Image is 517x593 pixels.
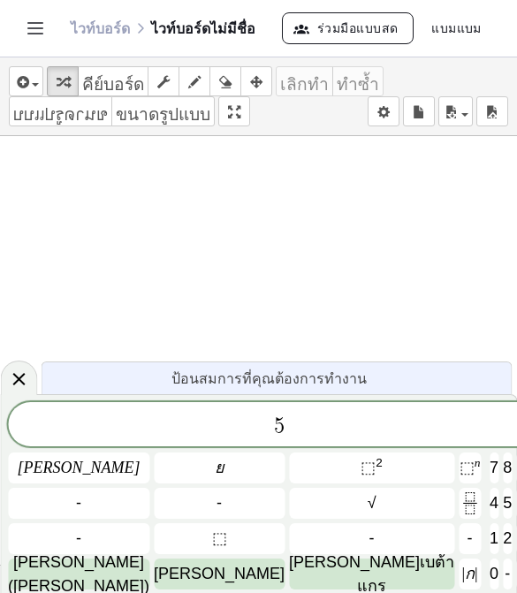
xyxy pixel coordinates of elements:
button: ร่วมมือแบบสด [282,12,413,44]
font: 4 [490,494,498,512]
button: ฟังก์ชั่น [8,559,149,589]
font: - [217,494,222,512]
a: ไวท์บอร์ด [71,19,130,37]
font: ก [465,565,475,582]
font: - [505,565,510,582]
font: ขนาดรูปแบบ [116,103,210,120]
font: 1 [490,529,498,547]
button: อักษรยก [459,452,481,483]
font: 8 [503,459,512,476]
button: ทำซ้ำ [332,66,384,96]
button: น้อยกว่า [289,523,454,554]
font: - [76,529,81,547]
font: | [475,565,478,582]
button: ค่าสัมบูรณ์ [459,559,481,589]
button: - [8,523,149,554]
font: ⬚ [361,459,376,476]
button: สี่เหลี่ยม [289,452,454,483]
button: - [503,559,512,589]
button: รากที่สอง [289,488,454,519]
font: คีย์บอร์ด [82,73,144,90]
button: 5 [503,488,512,519]
button: เศษส่วน [459,488,481,519]
font: n [475,456,481,469]
font: ⬚ [460,459,475,476]
button: ขนาดรูปแบบ [111,96,215,126]
button: 8 [503,452,512,483]
button: มากกว่า [459,523,481,554]
button: 0 [490,559,498,589]
font: 5 [503,494,512,512]
button: เอ็กซ์ [8,452,149,483]
font: - [369,529,375,547]
span: ⬚ [212,527,227,551]
font: ขนาดรูปแบบ [13,103,108,120]
font: ร่วมมือแบบสด [317,19,399,35]
button: เลิกทำ [276,66,333,96]
button: ตัวอักษร [154,559,285,589]
button: 4 [490,488,498,519]
button: 1 [490,523,498,554]
font: แบมแบม [431,19,482,35]
font: 7 [490,459,498,476]
button: - [154,488,285,519]
button: 7 [490,452,498,483]
button: 2 [503,523,512,554]
button: แบมแบม [417,12,496,44]
button: ย [154,452,285,483]
button: สลับการนำทาง [21,14,49,42]
button: - [8,488,149,519]
button: คีย์บอร์ด [78,66,148,96]
font: - [76,494,81,512]
font: 2 [376,456,383,469]
font: ทำซ้ำ [337,73,379,90]
font: [PERSON_NAME] [18,459,141,476]
button: ขนาดรูปแบบ [9,96,112,126]
font: 0 [490,565,498,582]
span: 5 [274,415,285,437]
font: ย [215,459,224,476]
font: เลิกทำ [280,73,329,90]
font: [PERSON_NAME] [154,565,285,582]
font: | [462,565,466,582]
button: ตัวแทน [154,523,285,554]
span: √ [368,491,376,515]
button: อักษรกรีก [289,559,454,589]
font: ป้อนสมการที่คุณต้องการทำงาน [171,369,367,387]
font: - [468,529,473,547]
font: 2 [503,529,512,547]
